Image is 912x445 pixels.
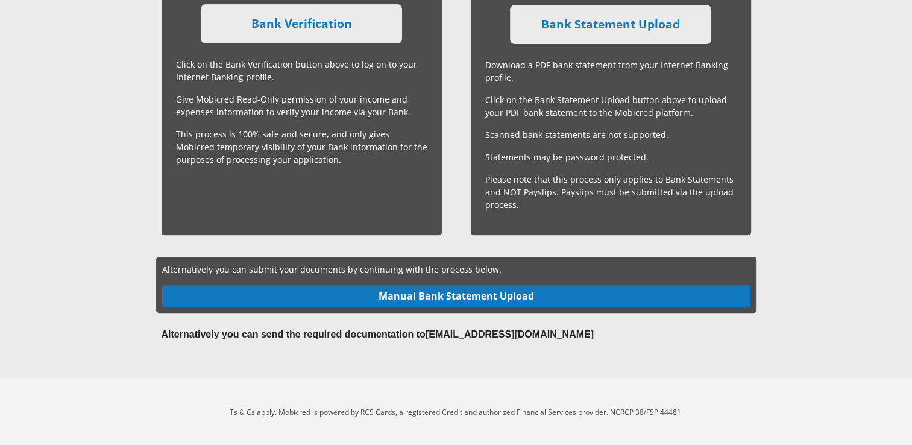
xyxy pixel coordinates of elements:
[485,58,737,84] p: Download a PDF bank statement from your Internet Banking profile.
[162,263,750,276] p: Alternatively you can submit your documents by continuing with the process below.
[485,173,737,211] p: Please note that this process only applies to Bank Statements and NOT Payslips. Payslips must be ...
[122,407,791,418] p: Ts & Cs apply. Mobicred is powered by RCS Cards, a registered Credit and authorized Financial Ser...
[510,5,711,44] a: Bank Statement Upload
[176,58,427,83] p: Click on the Bank Verification button above to log on to your Internet Banking profile.
[162,329,594,339] b: Alternatively you can send the required documentation to [EMAIL_ADDRESS][DOMAIN_NAME]
[485,128,737,141] p: Scanned bank statements are not supported.
[485,151,737,163] p: Statements may be password protected.
[485,93,737,119] p: Click on the Bank Statement Upload button above to upload your PDF bank statement to the Mobicred...
[176,128,427,166] p: This process is 100% safe and secure, and only gives Mobicred temporary visibility of your Bank i...
[162,285,750,307] a: Manual Bank Statement Upload
[201,4,402,43] a: Bank Verification
[176,93,427,118] p: Give Mobicred Read-Only permission of your income and expenses information to verify your income ...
